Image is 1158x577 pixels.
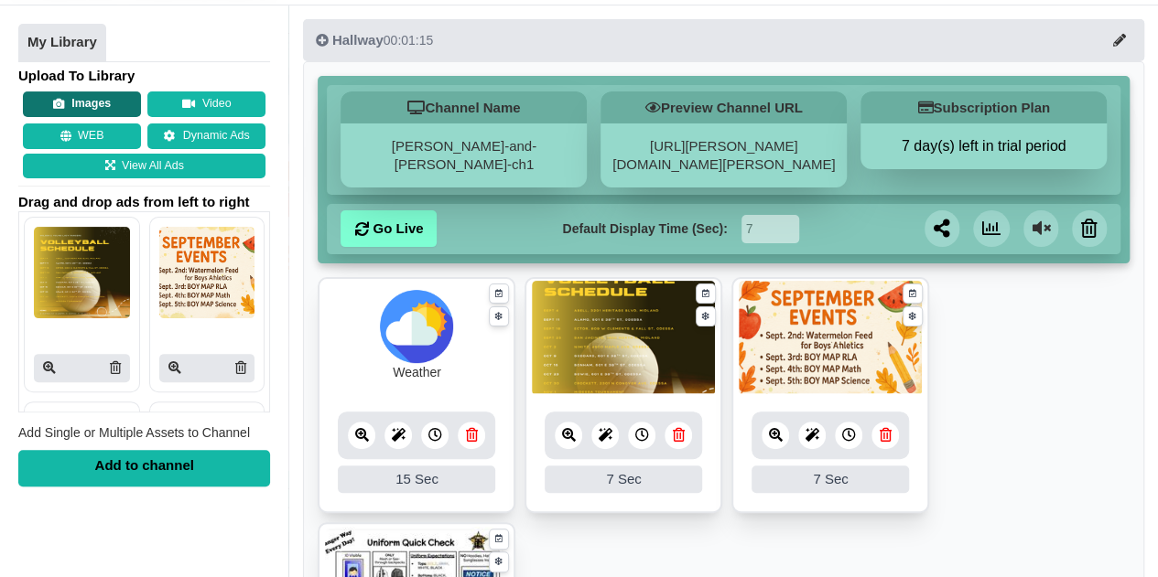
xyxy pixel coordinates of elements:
img: P250x250 image processing20250905 996236 1216n7s [34,227,130,318]
a: Dynamic Ads [147,123,265,149]
a: Go Live [341,210,437,247]
div: [PERSON_NAME]-and-[PERSON_NAME]-ch1 [341,123,587,187]
label: Default Display Time (Sec): [562,219,727,239]
div: 7 Sec [752,465,909,493]
h5: Preview Channel URL [601,91,847,123]
div: Add to channel [18,450,270,486]
button: 7 day(s) left in trial period [860,137,1107,155]
div: 00:01:15 [316,31,433,49]
button: Hallway00:01:15 [303,19,1144,61]
span: Hallway [332,32,384,48]
button: WEB [23,123,141,149]
a: My Library [18,24,106,62]
div: 15 Sec [338,465,495,493]
img: 2.760 mb [739,281,922,395]
div: Weather [393,363,441,382]
div: 7 Sec [545,465,702,493]
h5: Channel Name [341,91,587,123]
input: Seconds [741,215,799,243]
button: Video [147,91,265,117]
a: [URL][PERSON_NAME][DOMAIN_NAME][PERSON_NAME] [612,138,835,172]
iframe: Chat Widget [1066,489,1158,577]
span: Drag and drop ads from left to right [18,193,270,211]
img: P250x250 image processing20250905 996236 40m1oj [159,227,255,318]
a: View All Ads [23,154,265,179]
h4: Upload To Library [18,67,270,85]
img: Cloudy [380,290,453,363]
span: Add Single or Multiple Assets to Channel [18,425,250,440]
img: 842.610 kb [532,281,715,395]
h5: Subscription Plan [860,91,1107,123]
button: Images [23,91,141,117]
